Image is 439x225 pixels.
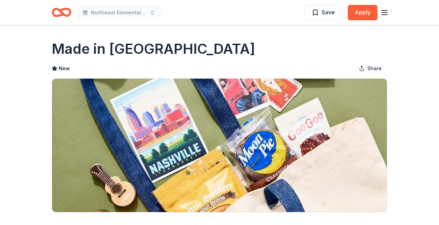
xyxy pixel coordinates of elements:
[59,64,70,73] span: New
[91,8,147,17] span: Northeast Elementary School Fall Festival
[77,6,161,20] button: Northeast Elementary School Fall Festival
[322,8,335,17] span: Save
[304,5,342,20] button: Save
[52,4,71,21] a: Home
[367,64,382,73] span: Share
[52,39,255,59] h1: Made in [GEOGRAPHIC_DATA]
[52,79,387,212] img: Image for Made in TN
[348,5,377,20] button: Apply
[353,61,387,75] button: Share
